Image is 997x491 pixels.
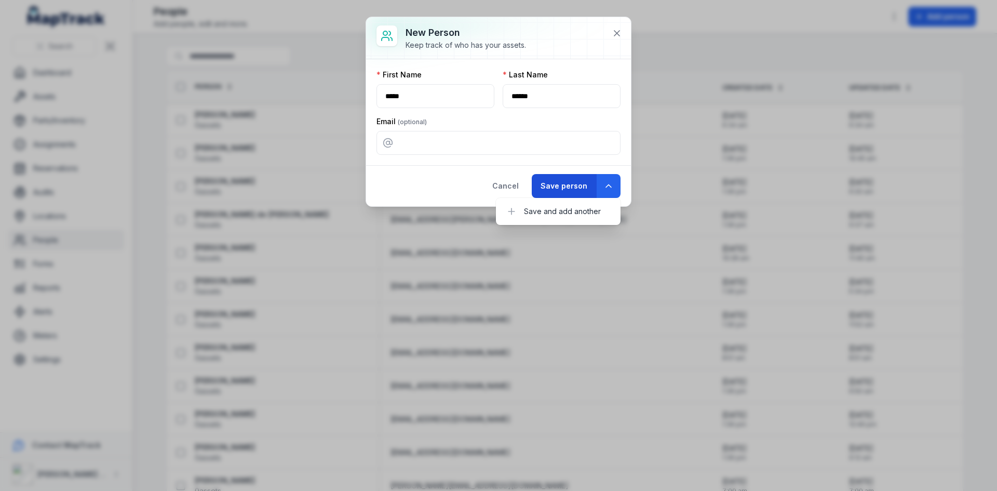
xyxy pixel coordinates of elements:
[503,70,548,80] label: Last Name
[376,116,427,127] label: Email
[500,202,616,221] div: Save and add another
[483,174,528,198] button: Cancel
[376,70,422,80] label: First Name
[532,174,596,198] button: Save person
[406,40,526,50] div: Keep track of who has your assets.
[406,25,526,40] h3: New person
